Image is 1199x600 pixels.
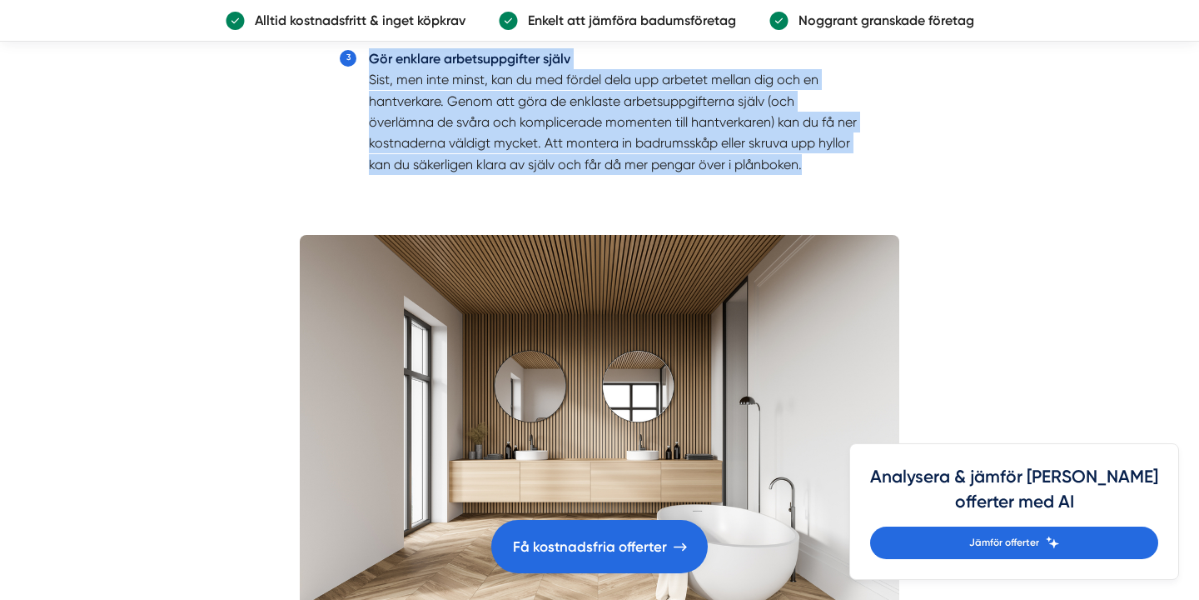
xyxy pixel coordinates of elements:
li: Sist, men inte minst, kan du med fördel dela upp arbetet mellan dig och en hantverkare. Genom att... [369,48,859,175]
span: Jämför offerter [969,535,1039,551]
p: Alltid kostnadsfritt & inget köpkrav [245,10,465,31]
a: Jämför offerter [870,527,1158,559]
span: Få kostnadsfria offerter [513,536,667,558]
p: Enkelt att jämföra badumsföretag [518,10,736,31]
h4: Analysera & jämför [PERSON_NAME] offerter med AI [870,464,1158,527]
p: Noggrant granskade företag [789,10,974,31]
strong: Gör enklare arbetsuppgifter själv [369,51,570,67]
a: Få kostnadsfria offerter [491,520,708,573]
